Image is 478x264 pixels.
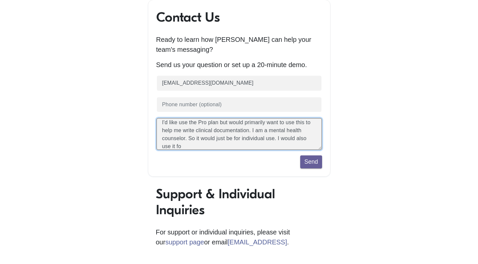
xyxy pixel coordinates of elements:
p: Ready to learn how [PERSON_NAME] can help your team's messaging? [156,35,322,54]
a: support page [165,238,204,246]
p: Send us your question or set up a 20-minute demo. [156,60,322,70]
input: Business email (required) [156,75,322,91]
h1: Contact Us [156,9,322,25]
input: Phone number (optional) [156,97,322,113]
h1: Support & Individual Inquiries [156,186,322,218]
a: [EMAIL_ADDRESS] [228,238,287,246]
button: Send [300,155,322,168]
p: For support or individual inquiries, please visit our or email . [156,227,322,247]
